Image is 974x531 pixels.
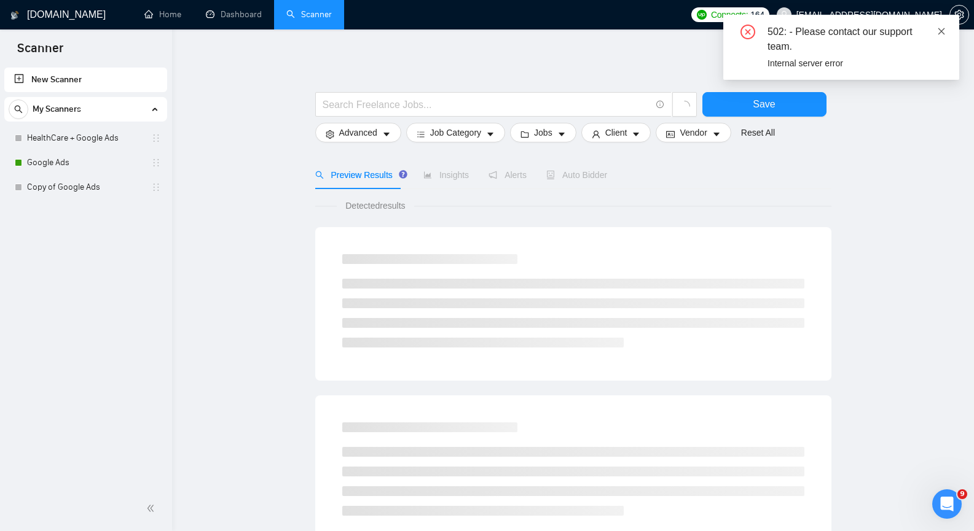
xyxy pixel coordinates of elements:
[656,123,731,142] button: idcardVendorcaret-down
[740,25,755,39] span: close-circle
[666,130,675,139] span: idcard
[605,126,627,139] span: Client
[27,126,144,150] a: HealthCare + Google Ads
[423,171,432,179] span: area-chart
[398,169,409,180] div: Tooltip anchor
[712,130,721,139] span: caret-down
[10,6,19,25] img: logo
[937,27,946,36] span: close
[950,10,968,20] span: setting
[546,170,607,180] span: Auto Bidder
[144,9,181,20] a: homeHome
[932,489,962,519] iframe: Intercom live chat
[581,123,651,142] button: userClientcaret-down
[315,170,404,180] span: Preview Results
[753,96,775,112] span: Save
[151,158,161,168] span: holder
[489,170,527,180] span: Alerts
[33,97,81,122] span: My Scanners
[520,130,529,139] span: folder
[286,9,332,20] a: searchScanner
[780,10,788,19] span: user
[337,199,414,212] span: Detected results
[741,126,775,139] a: Reset All
[14,68,157,92] a: New Scanner
[697,10,707,20] img: upwork-logo.png
[206,9,262,20] a: dashboardDashboard
[4,97,167,200] li: My Scanners
[4,68,167,92] li: New Scanner
[702,92,827,117] button: Save
[949,10,969,20] a: setting
[592,130,600,139] span: user
[656,101,664,109] span: info-circle
[949,5,969,25] button: setting
[632,130,640,139] span: caret-down
[423,170,469,180] span: Insights
[315,123,401,142] button: settingAdvancedcaret-down
[768,56,945,70] div: Internal server error
[557,130,566,139] span: caret-down
[534,126,552,139] span: Jobs
[326,130,334,139] span: setting
[510,123,576,142] button: folderJobscaret-down
[489,171,497,179] span: notification
[680,126,707,139] span: Vendor
[430,126,481,139] span: Job Category
[768,25,945,54] div: 502: - Please contact our support team.
[315,171,324,179] span: search
[417,130,425,139] span: bars
[151,133,161,143] span: holder
[27,175,144,200] a: Copy of Google Ads
[7,39,73,65] span: Scanner
[27,150,144,175] a: Google Ads
[679,101,690,112] span: loading
[382,130,391,139] span: caret-down
[711,8,748,21] span: Connects:
[750,8,764,21] span: 164
[546,171,555,179] span: robot
[486,130,495,139] span: caret-down
[9,99,28,119] button: search
[957,489,967,499] span: 9
[406,123,505,142] button: barsJob Categorycaret-down
[339,126,377,139] span: Advanced
[151,182,161,192] span: holder
[146,502,159,514] span: double-left
[9,105,28,114] span: search
[323,97,651,112] input: Search Freelance Jobs...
